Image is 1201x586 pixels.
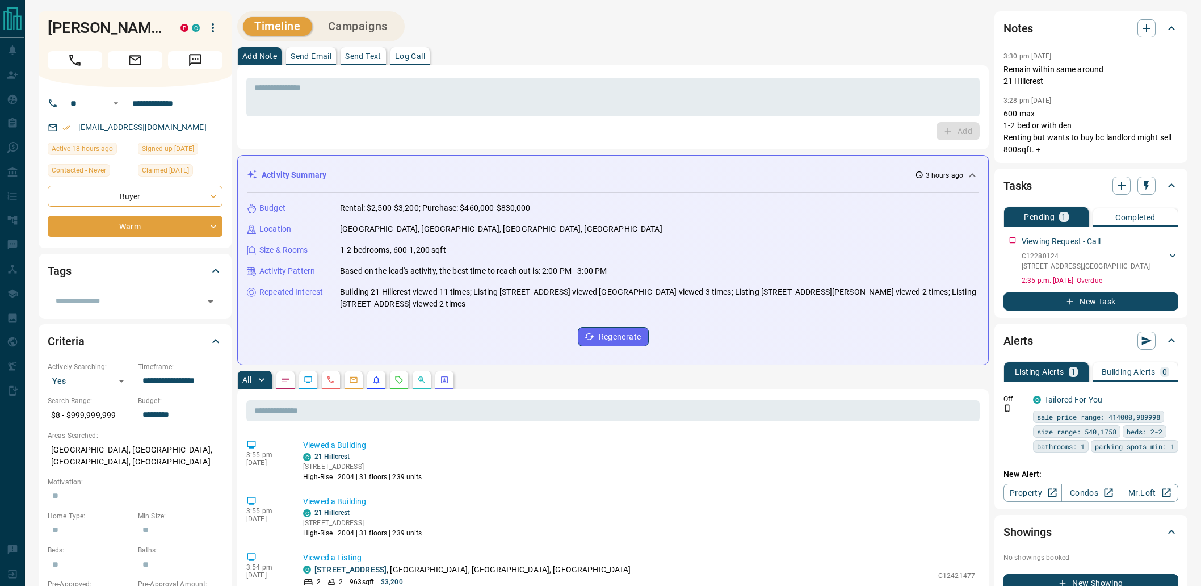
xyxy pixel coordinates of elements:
p: Beds: [48,545,132,555]
p: Based on the lead's activity, the best time to reach out is: 2:00 PM - 3:00 PM [340,265,607,277]
p: [STREET_ADDRESS] [303,518,422,528]
p: Timeframe: [138,362,222,372]
div: Buyer [48,186,222,207]
a: 21 Hillcrest [314,453,350,461]
p: [STREET_ADDRESS] , [GEOGRAPHIC_DATA] [1022,261,1150,271]
div: Alerts [1003,327,1178,354]
p: Baths: [138,545,222,555]
div: Mon Oct 13 2025 [48,143,132,158]
p: Send Email [291,52,331,60]
svg: Push Notification Only [1003,404,1011,412]
p: 1-2 bedrooms, 600-1,200 sqft [340,244,446,256]
a: [EMAIL_ADDRESS][DOMAIN_NAME] [78,123,207,132]
button: New Task [1003,292,1178,311]
p: Remain within same around 21 Hillcrest [1003,64,1178,87]
p: Min Size: [138,511,222,521]
p: C12421477 [938,571,975,581]
div: Activity Summary3 hours ago [247,165,979,186]
p: Completed [1115,214,1156,221]
a: [STREET_ADDRESS] [314,565,387,574]
svg: Listing Alerts [372,375,381,384]
svg: Opportunities [417,375,426,384]
p: Areas Searched: [48,430,222,441]
div: Yes [48,372,132,390]
svg: Lead Browsing Activity [304,375,313,384]
p: Actively Searching: [48,362,132,372]
a: 21 Hillcrest [314,509,350,517]
p: 600 max 1-2 bed or with den Renting but wants to buy bc landlord might sell 800sqft. + [1003,108,1178,156]
p: 3:28 pm [DATE] [1003,97,1052,104]
p: [DATE] [246,459,286,467]
h2: Alerts [1003,332,1033,350]
button: Open [203,294,219,309]
p: 3 hours ago [926,170,963,181]
div: condos.ca [192,24,200,32]
div: condos.ca [303,566,311,574]
h2: Tasks [1003,177,1032,195]
p: Viewed a Listing [303,552,975,564]
div: Tags [48,257,222,284]
h2: Showings [1003,523,1052,541]
div: condos.ca [303,509,311,517]
p: [GEOGRAPHIC_DATA], [GEOGRAPHIC_DATA], [GEOGRAPHIC_DATA], [GEOGRAPHIC_DATA] [48,441,222,471]
svg: Email Verified [62,124,70,132]
span: Call [48,51,102,69]
p: New Alert: [1003,468,1178,480]
p: No showings booked [1003,552,1178,563]
span: sale price range: 414000,989998 [1037,411,1160,422]
svg: Emails [349,375,358,384]
p: Off [1003,394,1026,404]
span: beds: 2-2 [1127,426,1162,437]
p: Size & Rooms [259,244,308,256]
p: Rental: $2,500-$3,200; Purchase: $460,000-$830,000 [340,202,531,214]
p: 3:55 pm [246,451,286,459]
span: Claimed [DATE] [142,165,189,176]
p: Viewed a Building [303,496,975,508]
div: Showings [1003,518,1178,546]
p: Pending [1024,213,1055,221]
span: size range: 540,1758 [1037,426,1116,437]
button: Campaigns [317,17,399,36]
p: High-Rise | 2004 | 31 floors | 239 units [303,472,422,482]
div: Criteria [48,328,222,355]
p: Home Type: [48,511,132,521]
p: 3:55 pm [246,507,286,515]
button: Timeline [243,17,312,36]
p: $8 - $999,999,999 [48,406,132,425]
div: property.ca [180,24,188,32]
p: [STREET_ADDRESS] [303,462,422,472]
div: Notes [1003,15,1178,42]
span: Active 18 hours ago [52,143,113,154]
div: Tue Sep 03 2019 [138,164,222,180]
p: 3:54 pm [246,563,286,571]
svg: Agent Actions [440,375,449,384]
svg: Calls [326,375,335,384]
h2: Notes [1003,19,1033,37]
p: Repeated Interest [259,286,323,298]
div: Warm [48,216,222,237]
p: Listing Alerts [1015,368,1064,376]
a: Condos [1061,484,1120,502]
p: Motivation: [48,477,222,487]
p: Add Note [242,52,277,60]
p: Budget [259,202,285,214]
div: condos.ca [1033,396,1041,404]
p: [GEOGRAPHIC_DATA], [GEOGRAPHIC_DATA], [GEOGRAPHIC_DATA], [GEOGRAPHIC_DATA] [340,223,662,235]
p: 1 [1061,213,1066,221]
div: C12280124[STREET_ADDRESS],[GEOGRAPHIC_DATA] [1022,249,1178,274]
span: parking spots min: 1 [1095,441,1174,452]
p: Location [259,223,291,235]
a: Mr.Loft [1120,484,1178,502]
p: 1 [1071,368,1076,376]
p: High-Rise | 2004 | 31 floors | 239 units [303,528,422,538]
div: Tue Sep 03 2019 [138,143,222,158]
span: Message [168,51,222,69]
span: Contacted - Never [52,165,106,176]
p: Building Alerts [1102,368,1156,376]
p: Search Range: [48,396,132,406]
span: Signed up [DATE] [142,143,194,154]
p: Building 21 Hillcrest viewed 11 times; Listing [STREET_ADDRESS] viewed [GEOGRAPHIC_DATA] viewed 3... [340,286,979,310]
p: Viewed a Building [303,439,975,451]
p: 3:30 pm [DATE] [1003,52,1052,60]
span: bathrooms: 1 [1037,441,1085,452]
